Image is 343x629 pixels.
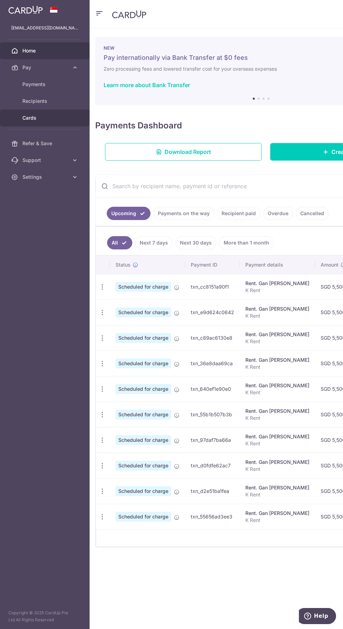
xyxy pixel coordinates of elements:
[245,382,309,389] div: Rent. Gan [PERSON_NAME]
[185,453,240,478] td: txn_d0fdfe62ac7
[185,256,240,274] th: Payment ID
[245,415,309,422] p: K Rent
[95,119,182,132] h4: Payments Dashboard
[217,207,260,220] a: Recipient paid
[245,356,309,363] div: Rent. Gan [PERSON_NAME]
[115,512,171,522] span: Scheduled for charge
[245,408,309,415] div: Rent. Gan [PERSON_NAME]
[115,308,171,317] span: Scheduled for charge
[115,384,171,394] span: Scheduled for charge
[321,261,338,268] span: Amount
[245,459,309,466] div: Rent. Gan [PERSON_NAME]
[15,5,29,11] span: Help
[11,24,78,31] p: [EMAIL_ADDRESS][DOMAIN_NAME]
[164,148,211,156] span: Download Report
[115,435,171,445] span: Scheduled for charge
[245,466,309,473] p: K Rent
[22,81,69,88] span: Payments
[153,207,214,220] a: Payments on the way
[105,143,262,161] a: Download Report
[245,440,309,447] p: K Rent
[115,261,131,268] span: Status
[245,389,309,396] p: K Rent
[135,236,173,249] a: Next 7 days
[245,433,309,440] div: Rent. Gan [PERSON_NAME]
[245,280,309,287] div: Rent. Gan [PERSON_NAME]
[112,10,146,19] img: CardUp
[185,299,240,325] td: txn_e9d624c0642
[185,351,240,376] td: txn_36e8daa69ca
[219,236,274,249] a: More than 1 month
[185,478,240,504] td: txn_d2e51ba1fea
[115,461,171,471] span: Scheduled for charge
[115,282,171,292] span: Scheduled for charge
[115,486,171,496] span: Scheduled for charge
[185,402,240,427] td: txn_55b1b507b3b
[185,274,240,299] td: txn_cc8151a90f1
[8,6,43,14] img: CardUp
[22,64,69,71] span: Pay
[22,157,69,164] span: Support
[185,376,240,402] td: txn_640ef1e90e0
[104,82,190,89] a: Learn more about Bank Transfer
[175,236,216,249] a: Next 30 days
[115,410,171,419] span: Scheduled for charge
[245,331,309,338] div: Rent. Gan [PERSON_NAME]
[245,312,309,319] p: K Rent
[245,363,309,370] p: K Rent
[245,517,309,524] p: K Rent
[240,256,315,274] th: Payment details
[22,98,69,105] span: Recipients
[107,207,150,220] a: Upcoming
[296,207,329,220] a: Cancelled
[245,287,309,294] p: K Rent
[22,47,69,54] span: Home
[245,338,309,345] p: K Rent
[22,114,69,121] span: Cards
[245,491,309,498] p: K Rent
[263,207,293,220] a: Overdue
[107,236,132,249] a: All
[115,359,171,368] span: Scheduled for charge
[245,484,309,491] div: Rent. Gan [PERSON_NAME]
[245,305,309,312] div: Rent. Gan [PERSON_NAME]
[22,140,69,147] span: Refer & Save
[22,174,69,181] span: Settings
[245,510,309,517] div: Rent. Gan [PERSON_NAME]
[185,325,240,351] td: txn_c89ac6130e8
[185,504,240,529] td: txn_55656ad3ee3
[299,608,336,626] iframe: Opens a widget where you can find more information
[115,333,171,343] span: Scheduled for charge
[185,427,240,453] td: txn_97daf7ba66a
